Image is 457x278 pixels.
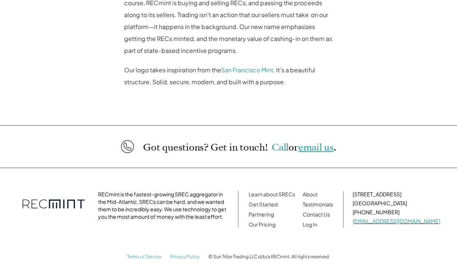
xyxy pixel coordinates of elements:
[353,208,440,216] p: [PHONE_NUMBER]
[249,191,295,198] a: Learn about SRECs
[208,254,330,259] p: © Sun Tribe Trading LLC d/b/a RECmint. All rights reserved.
[303,191,318,198] a: About
[170,254,199,259] a: Privacy Policy
[289,141,298,154] span: or
[298,141,334,154] a: email us
[249,221,275,228] a: Our Pricing
[353,218,440,224] a: [EMAIL_ADDRESS][DOMAIN_NAME]
[143,142,336,152] p: Got questions? Get in touch!
[249,201,278,208] a: Get Started
[303,201,333,208] a: Testimonials
[353,199,440,207] p: [GEOGRAPHIC_DATA]
[353,190,440,198] p: [STREET_ADDRESS]
[272,141,289,154] a: Call
[303,221,317,228] a: Log In
[334,141,336,154] span: .
[124,64,333,88] p: Our logo takes inspiration from the . It's a beautiful structure. Solid, secure, modern, and buil...
[249,211,274,218] a: Partnering
[98,190,229,220] p: RECmint is the fastest-growing SREC aggregator in the Mid-Atlantic. SRECs can be hard, and we wan...
[127,254,161,259] a: Terms of Service
[221,66,273,74] a: San Francisco Mint
[303,211,330,218] a: Contact Us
